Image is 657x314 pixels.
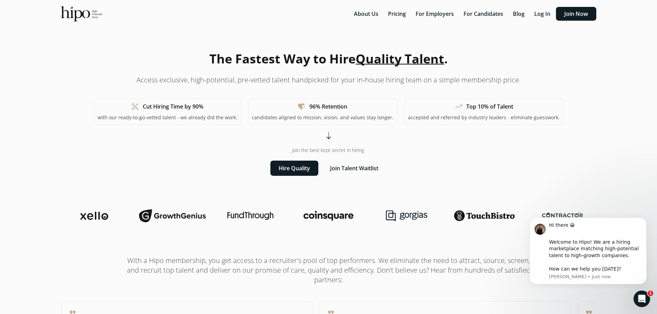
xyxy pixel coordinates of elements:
p: with our ready-to-go-vetted talent - we already did the work. [98,114,237,121]
img: touchbistro-logo [454,210,515,221]
img: official-logo [61,6,102,21]
img: fundthrough-logo [227,212,273,220]
a: Join Now [556,10,596,18]
button: Hire Quality [270,161,318,176]
h1: 96% Retention [309,102,347,111]
img: growthgenius-logo [139,209,206,223]
iframe: Intercom live chat [634,291,650,307]
p: accepted and referred by industry leaders - eliminate guesswork. [408,114,560,121]
a: Blog [509,10,530,18]
span: arrow_cool_down [325,132,333,140]
span: content_cut [131,102,139,111]
p: candidates aligned to mission, vision, and values stay longer. [252,114,394,121]
h1: Cut Hiring Time by 90% [143,102,203,111]
a: Pricing [384,10,411,18]
h1: The Fastest Way to Hire . [209,50,448,68]
a: Log In [530,10,556,18]
span: heart_check [298,102,306,111]
a: For Employers [411,10,459,18]
a: About Us [350,10,384,18]
button: Log In [530,7,555,21]
button: For Employers [411,7,458,21]
span: trending_up [455,102,463,111]
img: xello-logo [80,212,108,220]
button: For Candidates [459,7,507,21]
a: For Candidates [459,10,509,18]
h1: With a Hipo membership, you get access to a recruiter's pool of top performers. We eliminate the ... [122,256,536,285]
span: Quality Talent [356,50,444,67]
h1: Top 10% of Talent [466,102,513,111]
button: Join Talent Waitlist [322,161,387,176]
button: Blog [509,7,529,21]
img: contractor-compliance-logo [542,211,583,221]
iframe: Intercom notifications message [519,211,657,288]
span: Join the best kept secret in hiring. [292,147,365,154]
button: Join Now [556,7,596,21]
span: 1 [648,291,653,296]
button: About Us [350,7,382,21]
button: Pricing [384,7,410,21]
p: Access exclusive, high-potential, pre-vetted talent handpicked for your in-house hiring team on a... [137,75,521,85]
img: gorgias-logo [386,210,427,221]
img: coinsquare-logo [303,211,353,221]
